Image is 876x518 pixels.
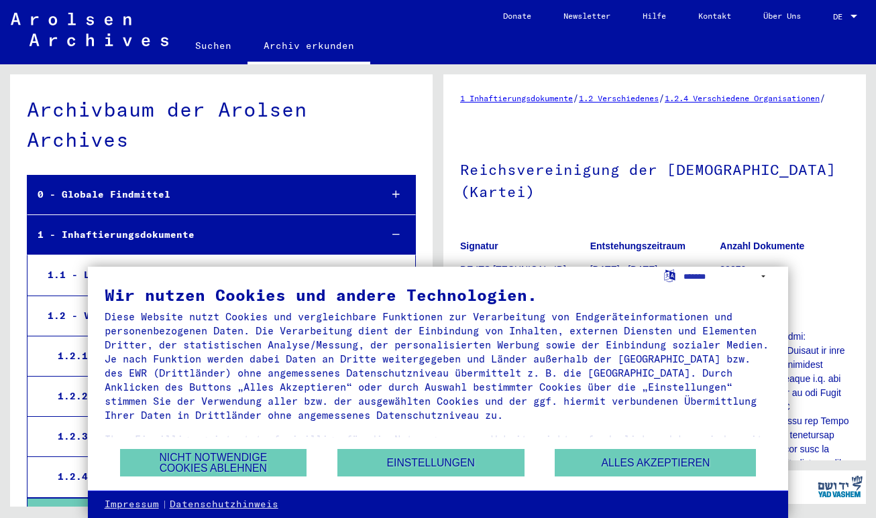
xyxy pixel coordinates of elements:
[337,449,525,476] button: Einstellungen
[248,29,370,64] a: Archiv erkunden
[573,92,579,104] span: /
[820,92,826,104] span: /
[48,383,370,409] div: 1.2.2 - Gefängnisse
[815,470,865,503] img: yv_logo.png
[460,139,849,220] h1: Reichsvereinigung der [DEMOGRAPHIC_DATA] (Kartei)
[170,498,278,511] a: Datenschutzhinweis
[105,287,772,303] div: Wir nutzen Cookies und andere Technologien.
[665,93,820,103] a: 1.2.4 Verschiedene Organisationen
[105,498,159,511] a: Impressum
[683,267,771,286] select: Sprache auswählen
[590,263,720,277] p: [DATE] - [DATE]
[105,310,772,422] div: Diese Website nutzt Cookies und vergleichbare Funktionen zur Verarbeitung von Endgeräteinformatio...
[179,29,248,62] a: Suchen
[38,262,370,288] div: 1.1 - Lager und Ghettos
[460,93,573,103] a: 1 Inhaftierungsdokumente
[720,263,849,277] p: 32370
[28,182,370,208] div: 0 - Globale Findmittel
[659,92,665,104] span: /
[28,222,370,248] div: 1 - Inhaftierungsdokumente
[460,241,498,251] b: Signatur
[590,241,686,251] b: Entstehungszeitraum
[48,343,370,369] div: 1.2.1 - Deportationen und Transporte
[120,449,307,476] button: Nicht notwendige Cookies ablehnen
[11,13,168,46] img: Arolsen_neg.svg
[460,263,590,277] p: DE ITS [TECHNICAL_ID]
[833,12,848,21] span: DE
[48,424,370,450] div: 1.2.3 - Gestapo
[663,269,677,281] label: Sprache auswählen
[555,449,756,476] button: Alles akzeptieren
[720,241,804,251] b: Anzahl Dokumente
[27,94,416,155] div: Archivbaum der Arolsen Archives
[579,93,659,103] a: 1.2 Verschiedenes
[38,303,370,329] div: 1.2 - Verschiedenes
